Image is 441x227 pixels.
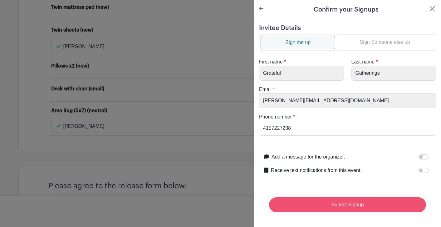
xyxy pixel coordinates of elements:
[271,167,362,174] label: Receive text notifications from this event.
[351,58,375,66] label: Last name
[314,5,379,14] h5: Confirm your Signups
[272,153,345,161] label: Add a message for the organizer.
[261,36,335,49] a: Sign me up
[335,36,434,48] a: Sign Someone else up
[259,24,436,32] h5: Invitee Details
[259,58,283,66] label: First name
[429,5,436,13] button: Close
[259,113,292,121] label: Phone number
[259,86,272,93] label: Email
[269,197,426,212] input: Submit Signup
